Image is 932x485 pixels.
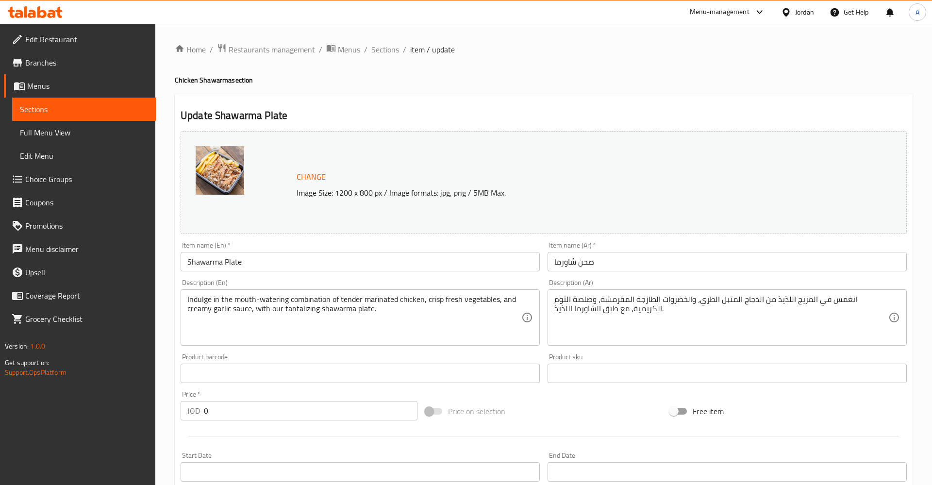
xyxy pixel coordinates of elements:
[293,187,815,199] p: Image Size: 1200 x 800 px / Image formats: jpg, png / 5MB Max.
[25,290,148,301] span: Coverage Report
[12,144,156,167] a: Edit Menu
[12,98,156,121] a: Sections
[175,44,206,55] a: Home
[4,214,156,237] a: Promotions
[338,44,360,55] span: Menus
[20,150,148,162] span: Edit Menu
[25,197,148,208] span: Coupons
[690,6,749,18] div: Menu-management
[4,284,156,307] a: Coverage Report
[297,170,326,184] span: Change
[293,167,330,187] button: Change
[25,220,148,232] span: Promotions
[4,28,156,51] a: Edit Restaurant
[364,44,367,55] li: /
[548,364,907,383] input: Please enter product sku
[795,7,814,17] div: Jordan
[25,57,148,68] span: Branches
[181,252,540,271] input: Enter name En
[27,80,148,92] span: Menus
[25,267,148,278] span: Upsell
[20,127,148,138] span: Full Menu View
[187,295,521,341] textarea: Indulge in the mouth-watering combination of tender marinated chicken, crisp fresh vegetables, an...
[181,364,540,383] input: Please enter product barcode
[25,33,148,45] span: Edit Restaurant
[217,43,315,56] a: Restaurants management
[403,44,406,55] li: /
[448,405,505,417] span: Price on selection
[4,261,156,284] a: Upsell
[4,307,156,331] a: Grocery Checklist
[5,340,29,352] span: Version:
[4,167,156,191] a: Choice Groups
[410,44,455,55] span: item / update
[4,51,156,74] a: Branches
[25,173,148,185] span: Choice Groups
[915,7,919,17] span: A
[5,356,50,369] span: Get support on:
[12,121,156,144] a: Full Menu View
[196,146,244,195] img: J87A0589%D9%83%D8%A8%D9%8A%D8%B1637764813321388942.jpg
[25,243,148,255] span: Menu disclaimer
[175,75,913,85] h4: Chicken Shawarma section
[20,103,148,115] span: Sections
[204,401,417,420] input: Please enter price
[5,366,67,379] a: Support.OpsPlatform
[210,44,213,55] li: /
[693,405,724,417] span: Free item
[554,295,888,341] textarea: انغمس في المزيج اللذيذ من الدجاج المتبل الطري، والخضروات الطازجة المقرمشة، وصلصة الثوم الكريمية، ...
[4,237,156,261] a: Menu disclaimer
[181,108,907,123] h2: Update Shawarma Plate
[4,74,156,98] a: Menus
[187,405,200,417] p: JOD
[229,44,315,55] span: Restaurants management
[319,44,322,55] li: /
[326,43,360,56] a: Menus
[175,43,913,56] nav: breadcrumb
[25,313,148,325] span: Grocery Checklist
[30,340,45,352] span: 1.0.0
[4,191,156,214] a: Coupons
[548,252,907,271] input: Enter name Ar
[371,44,399,55] a: Sections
